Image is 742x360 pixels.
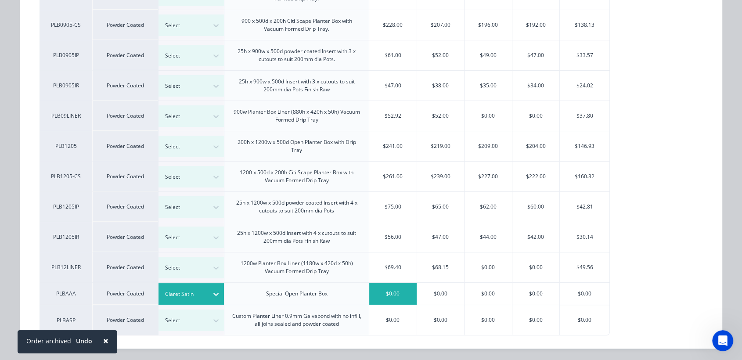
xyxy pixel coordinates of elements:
div: PLB1205-CS [40,161,92,191]
button: Close [94,330,117,351]
div: Powder Coated [92,305,158,335]
div: Order archived [26,336,71,346]
div: 900 x 500d x 200h Citi Scape Planter Box with Vacuum Formed Drip Tray. [231,17,362,33]
div: $239.00 [417,162,465,191]
div: $227.00 [465,162,512,191]
div: Powder Coated [92,101,158,131]
div: $24.02 [560,71,609,101]
div: 200h x 1200w x 500d Open Planter Box with Drip Tray [231,138,362,154]
div: $0.00 [560,283,609,305]
div: $0.00 [417,305,465,335]
div: $160.32 [560,162,609,191]
div: $52.92 [369,101,417,131]
div: $75.00 [369,192,417,222]
div: $60.00 [512,192,560,222]
div: Powder Coated [92,222,158,252]
div: $0.00 [369,283,417,305]
div: PLB0905-CS [40,10,92,40]
div: $204.00 [512,131,560,161]
div: $209.00 [465,131,512,161]
div: $0.00 [369,305,417,335]
div: $52.00 [417,40,465,70]
div: $241.00 [369,131,417,161]
div: $56.00 [369,222,417,252]
div: $30.14 [560,222,609,252]
span: × [103,335,108,347]
div: 1200w Planter Box Liner (1180w x 420d x 50h) Vacuum Formed Drip Tray [231,259,362,275]
div: Custom Planter Liner 0.9mm Galvabond with no infill, all joins sealed and powder coated [231,312,362,328]
div: $0.00 [417,283,465,305]
div: Powder Coated [92,40,158,70]
div: $219.00 [417,131,465,161]
div: Powder Coated [92,282,158,305]
div: $0.00 [465,101,512,131]
div: $192.00 [512,10,560,40]
div: 900w Planter Box Liner (880h x 420h x 50h) Vacuum Formed Drip Tray [231,108,362,124]
div: $52.00 [417,101,465,131]
div: $0.00 [560,305,609,335]
div: $146.93 [560,131,609,161]
div: $62.00 [465,192,512,222]
div: $207.00 [417,10,465,40]
div: $0.00 [512,252,560,282]
div: $42.00 [512,222,560,252]
div: $35.00 [465,71,512,101]
div: $33.57 [560,40,609,70]
div: Powder Coated [92,70,158,101]
div: PLB1205 [40,131,92,161]
div: $65.00 [417,192,465,222]
div: PLB12LINER [40,252,92,282]
div: $0.00 [512,101,560,131]
div: $228.00 [369,10,417,40]
div: $0.00 [465,305,512,335]
div: PLBASP [40,305,92,335]
div: 25h x 1200w x 500d powder coated Insert with 4 x cutouts to suit 200mm dia Pots [231,199,362,215]
div: PLBAAA [40,282,92,305]
div: 25h x 900w x 500d Insert with 3 x cutouts to suit 200mm dia Pots Finish Raw [231,78,362,94]
div: $0.00 [465,252,512,282]
div: Powder Coated [92,191,158,222]
div: $138.13 [560,10,609,40]
div: Powder Coated [92,10,158,40]
div: $68.15 [417,252,465,282]
div: $69.40 [369,252,417,282]
div: $44.00 [465,222,512,252]
button: Undo [71,335,97,348]
div: $47.00 [417,222,465,252]
div: Powder Coated [92,161,158,191]
div: $0.00 [512,305,560,335]
div: $47.00 [512,40,560,70]
div: $34.00 [512,71,560,101]
div: 1200 x 500d x 200h Citi Scape Planter Box with Vacuum Formed Drip Tray [231,169,362,184]
div: $38.00 [417,71,465,101]
div: Special Open Planter Box [266,290,328,298]
div: $47.00 [369,71,417,101]
div: $196.00 [465,10,512,40]
div: $61.00 [369,40,417,70]
div: PLB0905IR [40,70,92,101]
div: Powder Coated [92,131,158,161]
div: 25h x 1200w x 500d Insert with 4 x cutouts to suit 200mm dia Pots Finish Raw [231,229,362,245]
div: PLB1205IP [40,191,92,222]
div: $49.00 [465,40,512,70]
div: $49.56 [560,252,609,282]
div: $222.00 [512,162,560,191]
div: PLB09LINER [40,101,92,131]
div: Powder Coated [92,252,158,282]
iframe: Intercom live chat [712,330,733,351]
div: $261.00 [369,162,417,191]
div: PLB0905IP [40,40,92,70]
div: $0.00 [465,283,512,305]
div: PLB1205IR [40,222,92,252]
div: $0.00 [512,283,560,305]
div: 25h x 900w x 500d powder coated Insert with 3 x cutouts to suit 200mm dia Pots. [231,47,362,63]
div: $42.81 [560,192,609,222]
div: $37.80 [560,101,609,131]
